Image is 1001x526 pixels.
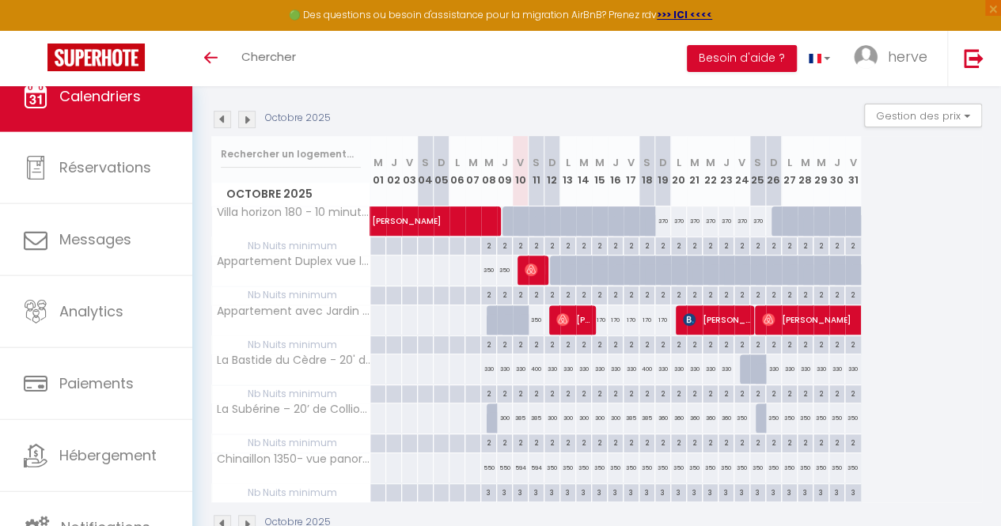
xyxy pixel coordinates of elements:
[576,136,592,206] th: 14
[782,434,797,449] div: 2
[481,136,497,206] th: 08
[529,453,544,482] div: 594
[59,229,131,249] span: Messages
[481,336,496,351] div: 2
[544,237,559,252] div: 2
[465,136,481,206] th: 07
[671,385,686,400] div: 2
[655,305,671,335] div: 170
[214,305,373,317] span: Appartement avec Jardin & vue Lac à 15 min Annecy
[639,354,655,384] div: 400
[687,336,702,351] div: 2
[655,453,671,482] div: 350
[782,237,797,252] div: 2
[849,155,856,170] abbr: V
[845,136,861,206] th: 31
[845,385,861,400] div: 2
[418,136,434,206] th: 04
[687,385,702,400] div: 2
[655,336,670,351] div: 2
[766,286,781,301] div: 2
[829,385,844,400] div: 2
[481,237,496,252] div: 2
[529,237,544,252] div: 2
[798,453,813,482] div: 350
[624,237,639,252] div: 2
[829,434,844,449] div: 2
[817,155,826,170] abbr: M
[829,237,844,252] div: 2
[719,336,734,351] div: 2
[655,434,670,449] div: 2
[671,237,686,252] div: 2
[560,453,576,482] div: 350
[372,198,663,228] span: [PERSON_NAME]
[687,206,703,236] div: 370
[829,136,845,206] th: 30
[719,136,734,206] th: 23
[671,453,687,482] div: 350
[750,206,766,236] div: 370
[782,453,798,482] div: 350
[517,155,524,170] abbr: V
[657,8,712,21] a: >>> ICI <<<<
[655,354,671,384] div: 330
[608,385,623,400] div: 2
[513,434,528,449] div: 2
[782,403,798,433] div: 350
[422,155,429,170] abbr: S
[813,453,829,482] div: 350
[798,286,813,301] div: 2
[624,286,639,301] div: 2
[497,434,512,449] div: 2
[592,286,607,301] div: 2
[364,206,380,237] a: [PERSON_NAME]
[719,434,734,449] div: 2
[481,286,496,301] div: 2
[734,434,749,449] div: 2
[798,336,813,351] div: 2
[449,136,465,206] th: 06
[655,385,670,400] div: 2
[766,336,781,351] div: 2
[671,434,686,449] div: 2
[643,155,650,170] abbr: S
[612,155,619,170] abbr: J
[497,403,513,433] div: 300
[782,385,797,400] div: 2
[766,453,782,482] div: 350
[595,155,605,170] abbr: M
[513,354,529,384] div: 330
[677,155,681,170] abbr: L
[639,453,655,482] div: 350
[719,354,734,384] div: 330
[468,155,478,170] abbr: M
[703,237,718,252] div: 2
[386,136,402,206] th: 02
[624,336,639,351] div: 2
[719,206,734,236] div: 370
[560,434,575,449] div: 2
[544,434,559,449] div: 2
[829,336,844,351] div: 2
[766,385,781,400] div: 2
[671,354,687,384] div: 330
[750,136,766,206] th: 25
[719,453,734,482] div: 350
[59,301,123,321] span: Analytics
[529,286,544,301] div: 2
[888,47,927,66] span: herve
[497,237,512,252] div: 2
[513,453,529,482] div: 594
[829,354,845,384] div: 330
[406,155,413,170] abbr: V
[481,453,497,482] div: 550
[544,385,559,400] div: 2
[798,136,813,206] th: 28
[212,434,370,452] span: Nb Nuits minimum
[576,403,592,433] div: 300
[576,237,591,252] div: 2
[624,403,639,433] div: 385
[481,385,496,400] div: 2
